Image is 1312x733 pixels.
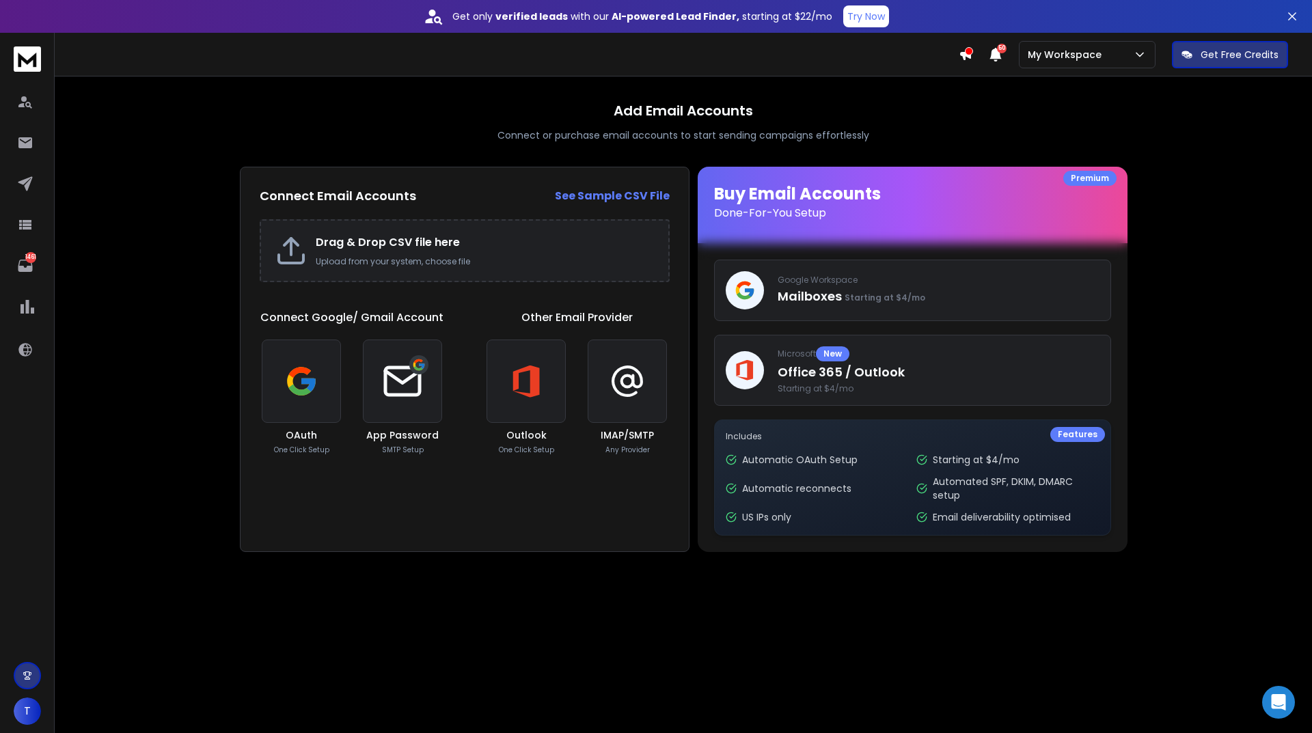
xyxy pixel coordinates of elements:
button: T [14,697,41,725]
p: Automatic reconnects [742,482,851,495]
span: Starting at $4/mo [778,383,1099,394]
h3: OAuth [286,428,317,442]
button: Try Now [843,5,889,27]
p: US IPs only [742,510,791,524]
p: One Click Setup [274,445,329,455]
h1: Other Email Provider [521,309,633,326]
div: Premium [1063,171,1117,186]
h2: Connect Email Accounts [260,186,416,206]
p: Connect or purchase email accounts to start sending campaigns effortlessly [497,128,869,142]
a: 1461 [12,252,39,279]
p: Starting at $4/mo [933,453,1020,467]
h1: Connect Google/ Gmail Account [260,309,443,326]
p: Automated SPF, DKIM, DMARC setup [933,475,1099,502]
p: Microsoft [778,346,1099,361]
p: Done-For-You Setup [714,205,1111,221]
p: Try Now [847,10,885,23]
p: Upload from your system, choose file [316,256,655,267]
span: Starting at $4/mo [845,292,925,303]
p: Any Provider [605,445,650,455]
a: See Sample CSV File [555,188,670,204]
h2: Drag & Drop CSV file here [316,234,655,251]
h3: Outlook [506,428,547,442]
strong: AI-powered Lead Finder, [612,10,739,23]
p: Get only with our starting at $22/mo [452,10,832,23]
div: Features [1050,427,1105,442]
button: Get Free Credits [1172,41,1288,68]
h3: App Password [366,428,439,442]
img: logo [14,46,41,72]
p: Office 365 / Outlook [778,363,1099,382]
h3: IMAP/SMTP [601,428,654,442]
p: Mailboxes [778,287,1099,306]
h1: Add Email Accounts [614,101,753,120]
h1: Buy Email Accounts [714,183,1111,221]
p: Automatic OAuth Setup [742,453,858,467]
p: Email deliverability optimised [933,510,1071,524]
p: Get Free Credits [1201,48,1279,61]
strong: verified leads [495,10,568,23]
p: SMTP Setup [382,445,424,455]
p: Google Workspace [778,275,1099,286]
span: 50 [997,44,1007,53]
div: Open Intercom Messenger [1262,686,1295,719]
p: 1461 [25,252,36,263]
p: Includes [726,431,1099,442]
div: New [816,346,849,361]
p: My Workspace [1028,48,1107,61]
p: One Click Setup [499,445,554,455]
